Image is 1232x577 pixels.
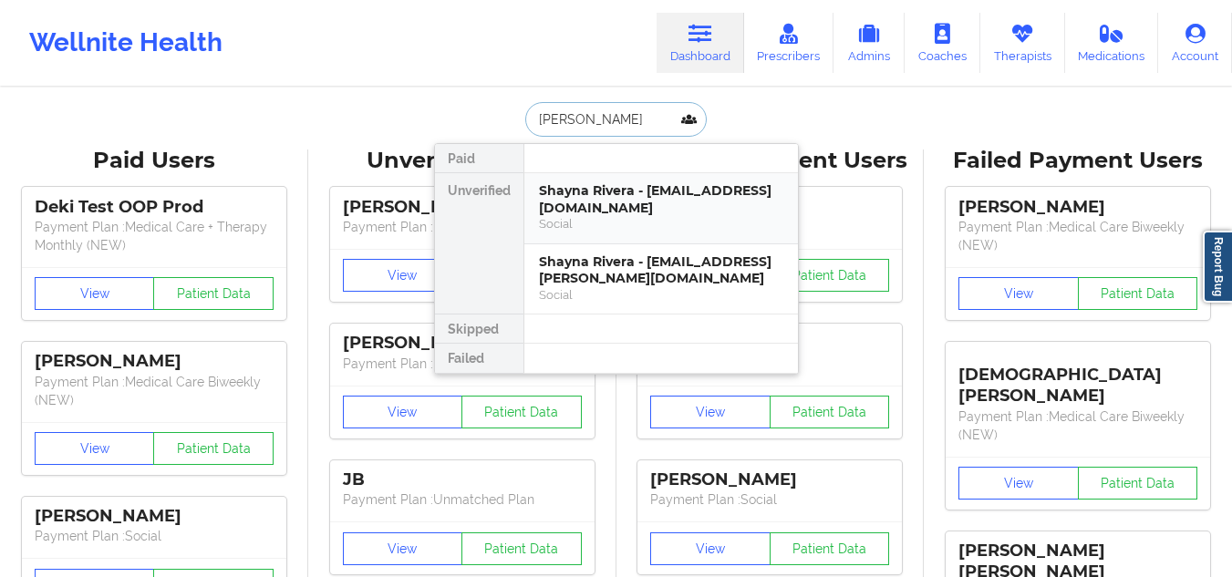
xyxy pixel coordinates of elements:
p: Payment Plan : Social [650,490,889,509]
a: Coaches [905,13,980,73]
button: View [958,277,1079,310]
a: Account [1158,13,1232,73]
div: Paid [435,144,523,173]
div: [PERSON_NAME] [650,469,889,490]
button: Patient Data [1078,277,1198,310]
button: View [650,396,771,428]
button: View [650,532,771,565]
button: View [35,277,155,310]
div: Social [539,287,783,303]
p: Payment Plan : Unmatched Plan [343,355,582,373]
button: Patient Data [770,396,890,428]
div: Shayna Rivera - [EMAIL_ADDRESS][DOMAIN_NAME] [539,182,783,216]
button: View [343,259,463,292]
a: Medications [1065,13,1159,73]
a: Dashboard [657,13,744,73]
div: [PERSON_NAME] [35,506,274,527]
div: JB [343,469,582,490]
div: Skipped [435,314,523,344]
button: Patient Data [461,532,582,565]
p: Payment Plan : Social [35,527,274,545]
button: View [958,467,1079,500]
div: Failed [435,344,523,373]
button: View [343,532,463,565]
div: Shayna Rivera - [EMAIL_ADDRESS][PERSON_NAME][DOMAIN_NAME] [539,253,783,287]
div: Unverified [435,173,523,314]
p: Payment Plan : Medical Care + Therapy Monthly (NEW) [35,218,274,254]
p: Payment Plan : Medical Care Biweekly (NEW) [35,373,274,409]
div: Failed Payment Users [937,147,1219,175]
p: Payment Plan : Medical Care Biweekly (NEW) [958,407,1197,444]
button: View [343,396,463,428]
p: Payment Plan : Unmatched Plan [343,218,582,236]
div: Social [539,216,783,232]
div: Deki Test OOP Prod [35,197,274,218]
button: Patient Data [1078,467,1198,500]
button: Patient Data [770,259,890,292]
div: Unverified Users [321,147,604,175]
a: Therapists [980,13,1065,73]
a: Prescribers [744,13,834,73]
div: [PERSON_NAME] [35,351,274,372]
p: Payment Plan : Medical Care Biweekly (NEW) [958,218,1197,254]
button: View [35,432,155,465]
button: Patient Data [461,396,582,428]
button: Patient Data [153,277,274,310]
a: Report Bug [1203,231,1232,303]
p: Payment Plan : Unmatched Plan [343,490,582,509]
div: Paid Users [13,147,295,175]
div: [DEMOGRAPHIC_DATA][PERSON_NAME] [958,351,1197,407]
div: [PERSON_NAME] [958,197,1197,218]
div: [PERSON_NAME] [343,333,582,354]
div: [PERSON_NAME] [343,197,582,218]
button: Patient Data [770,532,890,565]
a: Admins [833,13,905,73]
button: Patient Data [153,432,274,465]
